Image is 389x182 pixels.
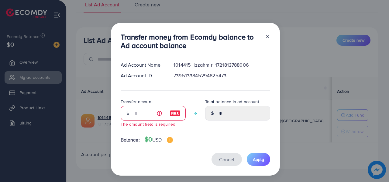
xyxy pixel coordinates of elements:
small: The amount field is required [121,121,175,127]
span: Apply [253,156,264,163]
label: Transfer amount [121,99,153,105]
h4: $0 [145,136,173,143]
img: image [167,137,173,143]
span: USD [152,136,162,143]
img: image [170,110,181,117]
button: Cancel [212,153,242,166]
label: Total balance in ad account [205,99,259,105]
span: Cancel [219,156,234,163]
div: 7395133845294825473 [169,72,275,79]
div: Ad Account ID [116,72,169,79]
div: 1014415_izzahmir_1721813788006 [169,61,275,68]
span: Balance: [121,136,140,143]
div: Ad Account Name [116,61,169,68]
h3: Transfer money from Ecomdy balance to Ad account balance [121,33,260,50]
button: Apply [247,153,270,166]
